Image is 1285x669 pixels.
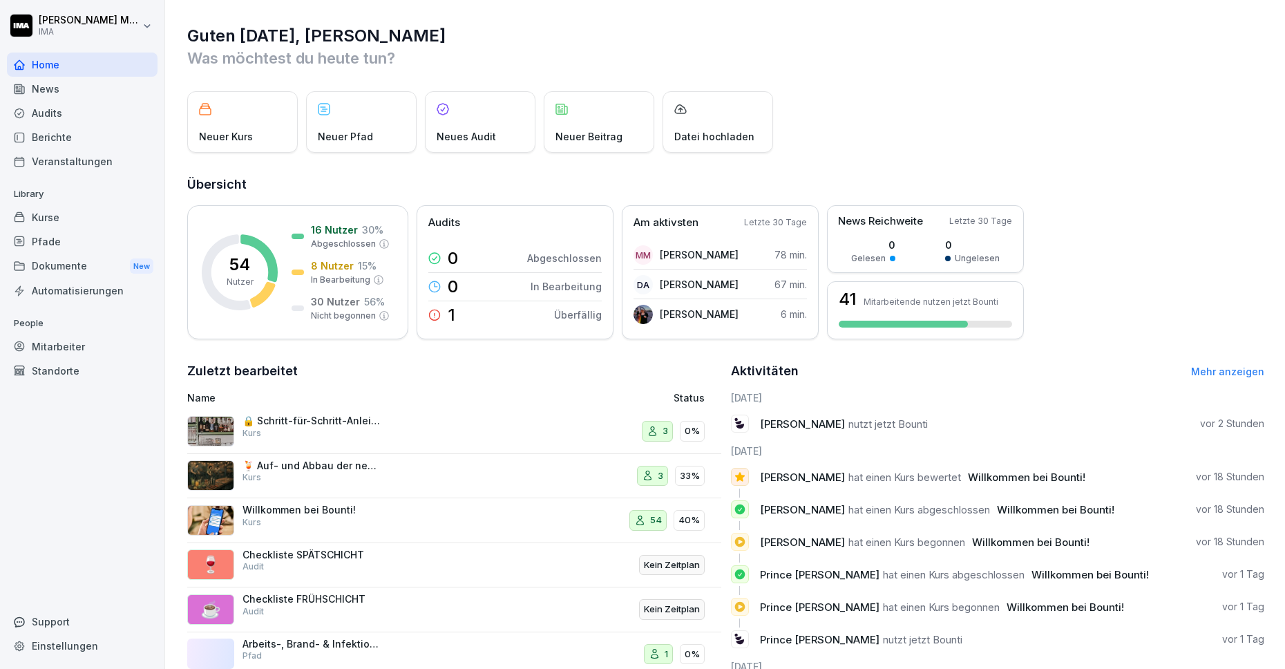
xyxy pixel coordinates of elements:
[634,275,653,294] div: DA
[1196,470,1264,484] p: vor 18 Stunden
[187,409,721,454] a: 🔒 Schritt-für-Schritt-Anleitung zur BarschließungKurs30%
[660,247,739,262] p: [PERSON_NAME]
[883,568,1025,581] span: hat einen Kurs abgeschlossen
[242,650,262,662] p: Pfad
[242,460,381,472] p: 🍹 Auf- und Abbau der neuen Theke
[760,471,845,484] span: [PERSON_NAME]
[760,417,845,431] span: [PERSON_NAME]
[7,125,158,149] div: Berichte
[1196,502,1264,516] p: vor 18 Stunden
[955,252,1000,265] p: Ungelesen
[731,390,1265,405] h6: [DATE]
[7,254,158,279] a: DokumenteNew
[660,277,739,292] p: [PERSON_NAME]
[227,276,254,288] p: Nutzer
[199,129,253,144] p: Neuer Kurs
[448,279,458,295] p: 0
[634,245,653,265] div: MM
[130,258,153,274] div: New
[242,471,261,484] p: Kurs
[7,610,158,634] div: Support
[437,129,496,144] p: Neues Audit
[1031,568,1149,581] span: Willkommen bei Bounti!
[1191,366,1264,377] a: Mehr anzeigen
[187,543,721,588] a: 🍷Checkliste SPÄTSCHICHTAuditKein Zeitplan
[428,215,460,231] p: Audits
[448,307,455,323] p: 1
[774,247,807,262] p: 78 min.
[851,252,886,265] p: Gelesen
[187,416,234,446] img: wfw88jedki47um4uz39aslos.png
[7,101,158,125] div: Audits
[200,552,221,577] p: 🍷
[972,536,1089,549] span: Willkommen bei Bounti!
[644,558,700,572] p: Kein Zeitplan
[848,536,965,549] span: hat einen Kurs begonnen
[187,361,721,381] h2: Zuletzt bearbeitet
[7,229,158,254] a: Pfade
[848,417,928,431] span: nutzt jetzt Bounti
[650,513,662,527] p: 54
[7,149,158,173] div: Veranstaltungen
[781,307,807,321] p: 6 min.
[883,601,1000,614] span: hat einen Kurs begonnen
[364,294,385,309] p: 56 %
[760,568,879,581] span: Prince [PERSON_NAME]
[311,258,354,273] p: 8 Nutzer
[851,238,895,252] p: 0
[7,634,158,658] div: Einstellungen
[39,15,140,26] p: [PERSON_NAME] Milanovska
[187,498,721,543] a: Willkommen bei Bounti!Kurs5440%
[945,238,1000,252] p: 0
[674,390,705,405] p: Status
[242,415,381,427] p: 🔒 Schritt-für-Schritt-Anleitung zur Barschließung
[634,215,698,231] p: Am aktivsten
[527,251,602,265] p: Abgeschlossen
[187,454,721,499] a: 🍹 Auf- und Abbau der neuen ThekeKurs333%
[187,390,521,405] p: Name
[242,504,381,516] p: Willkommen bei Bounti!
[760,601,879,614] span: Prince [PERSON_NAME]
[7,279,158,303] a: Automatisierungen
[658,469,663,483] p: 3
[7,205,158,229] a: Kurse
[7,53,158,77] a: Home
[242,549,381,561] p: Checkliste SPÄTSCHICHT
[448,250,458,267] p: 0
[242,427,261,440] p: Kurs
[731,444,1265,458] h6: [DATE]
[187,460,234,491] img: at5slp6j12qyuqoxjxa0qgc6.png
[644,603,700,616] p: Kein Zeitplan
[39,27,140,37] p: IMA
[760,503,845,516] span: [PERSON_NAME]
[358,258,377,273] p: 15 %
[848,503,990,516] span: hat einen Kurs abgeschlossen
[848,471,961,484] span: hat einen Kurs bewertet
[949,215,1012,227] p: Letzte 30 Tage
[634,305,653,324] img: w13nitl9wgr0x3qzco97xei4.png
[311,238,376,250] p: Abgeschlossen
[968,471,1085,484] span: Willkommen bei Bounti!
[663,424,668,438] p: 3
[242,638,381,650] p: Arbeits-, Brand- & Infektionsschutz
[311,294,360,309] p: 30 Nutzer
[7,334,158,359] a: Mitarbeiter
[665,648,668,661] p: 1
[311,223,358,237] p: 16 Nutzer
[7,183,158,205] p: Library
[760,536,845,549] span: [PERSON_NAME]
[7,77,158,101] a: News
[680,469,700,483] p: 33%
[1222,600,1264,614] p: vor 1 Tag
[685,648,700,661] p: 0%
[7,359,158,383] a: Standorte
[7,312,158,334] p: People
[1222,567,1264,581] p: vor 1 Tag
[554,308,602,322] p: Überfällig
